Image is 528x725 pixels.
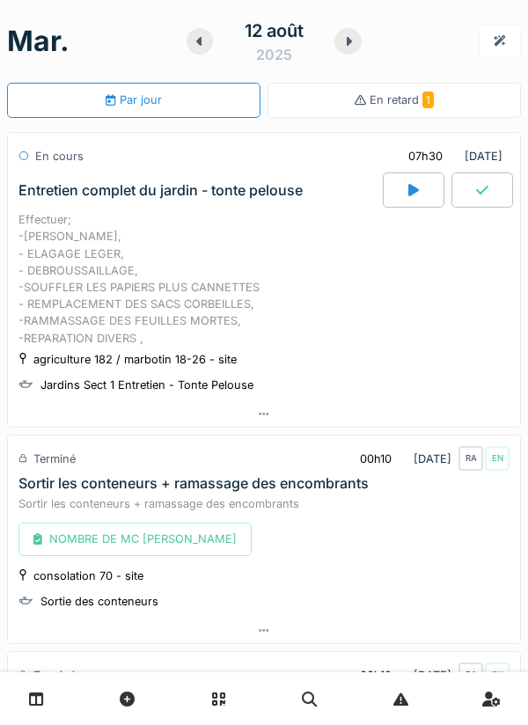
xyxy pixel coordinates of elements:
span: En retard [370,93,434,106]
div: 00h10 [360,667,392,684]
div: Sortir les conteneurs + ramassage des encombrants [18,475,369,492]
div: Terminé [33,667,76,684]
div: NOMBRE DE MC [PERSON_NAME] [18,523,252,555]
div: RA [458,446,483,471]
div: 12 août [245,18,304,44]
div: RA [458,663,483,687]
div: 00h10 [360,450,392,467]
div: Par jour [106,92,161,108]
div: Sortie des conteneurs [40,593,158,610]
div: 2025 [256,44,292,65]
div: consolation 70 - site [33,568,143,584]
div: agriculture 182 / marbotin 18-26 - site [33,351,237,368]
div: Sortir les conteneurs + ramassage des encombrants [18,495,510,512]
div: EN [485,663,510,687]
h1: mar. [7,25,70,58]
div: Terminé [33,450,76,467]
div: Jardins Sect 1 Entretien - Tonte Pelouse [40,377,253,393]
div: [DATE] [345,659,510,692]
div: Effectuer; -[PERSON_NAME], - ELAGAGE LEGER, - DEBROUSSAILLAGE, -SOUFFLER LES PAPIERS PLUS CANNETT... [18,211,510,347]
div: [DATE] [345,443,510,475]
div: Entretien complet du jardin - tonte pelouse [18,182,303,199]
span: 1 [422,92,434,108]
div: EN [485,446,510,471]
div: 07h30 [408,148,443,165]
div: En cours [35,148,84,165]
div: [DATE] [393,140,510,172]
